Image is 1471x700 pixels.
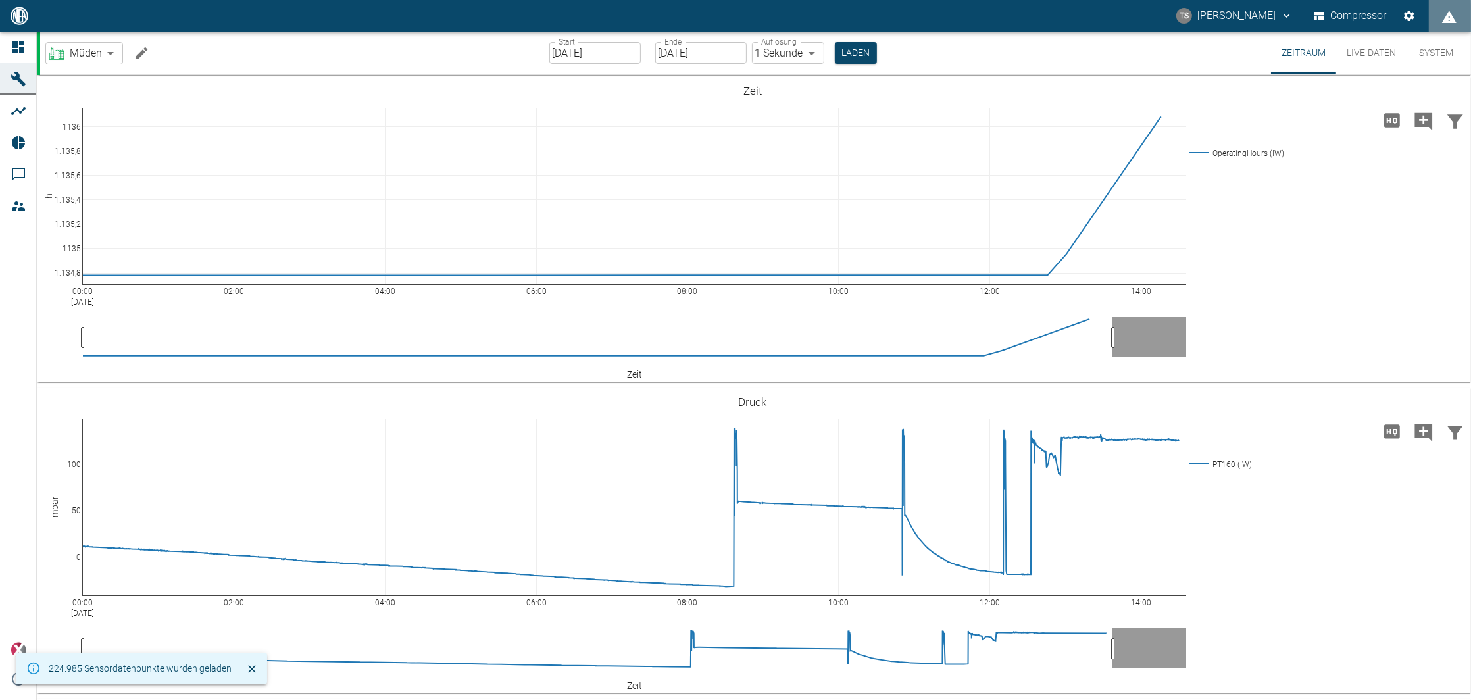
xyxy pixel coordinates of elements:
[1439,414,1471,449] button: Daten filtern
[655,42,747,64] input: DD.MM.YYYY
[549,42,641,64] input: DD.MM.YYYY
[1336,32,1407,74] button: Live-Daten
[49,657,232,680] div: 224.985 Sensordatenpunkte wurden geladen
[645,45,651,61] p: –
[1376,424,1408,437] span: Hohe Auflösung
[1271,32,1336,74] button: Zeitraum
[664,36,682,47] label: Ende
[752,42,824,64] div: 1 Sekunde
[1176,8,1192,24] div: TS
[559,36,575,47] label: Start
[835,42,877,64] button: Laden
[70,45,102,61] span: Müden
[128,40,155,66] button: Machine bearbeiten
[1408,103,1439,137] button: Kommentar hinzufügen
[1407,32,1466,74] button: System
[11,642,26,658] img: Xplore Logo
[242,659,262,679] button: Schließen
[1311,4,1389,28] button: Compressor
[1376,113,1408,126] span: Hohe Auflösung
[1408,414,1439,449] button: Kommentar hinzufügen
[49,45,102,61] a: Müden
[761,36,797,47] label: Auflösung
[9,7,30,24] img: logo
[1439,103,1471,137] button: Daten filtern
[1174,4,1295,28] button: timo.streitbuerger@arcanum-energy.de
[1397,4,1421,28] button: Einstellungen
